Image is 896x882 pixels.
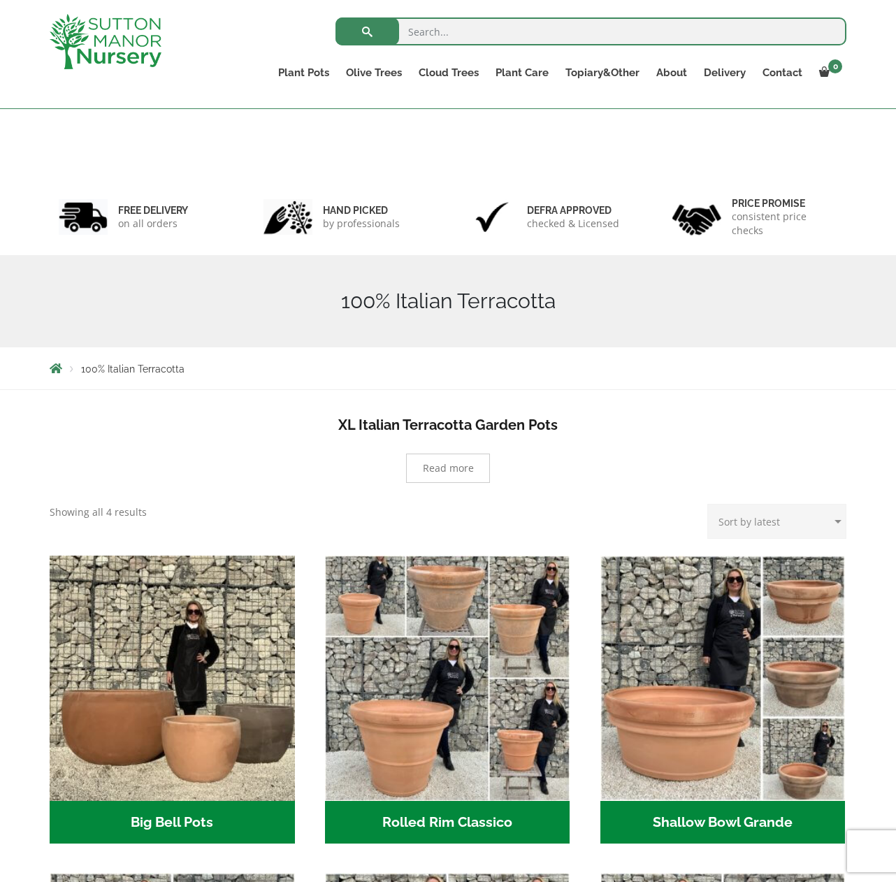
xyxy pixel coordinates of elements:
[754,63,811,82] a: Contact
[487,63,557,82] a: Plant Care
[323,217,400,231] p: by professionals
[338,417,558,433] b: XL Italian Terracotta Garden Pots
[50,504,147,521] p: Showing all 4 results
[527,204,619,217] h6: Defra approved
[811,63,846,82] a: 0
[648,63,695,82] a: About
[732,197,838,210] h6: Price promise
[600,556,846,844] a: Visit product category Shallow Bowl Grande
[323,204,400,217] h6: hand picked
[423,463,474,473] span: Read more
[50,556,295,844] a: Visit product category Big Bell Pots
[59,199,108,235] img: 1.jpg
[828,59,842,73] span: 0
[672,196,721,238] img: 4.jpg
[600,556,846,801] img: Shallow Bowl Grande
[81,363,185,375] span: 100% Italian Terracotta
[468,199,516,235] img: 3.jpg
[410,63,487,82] a: Cloud Trees
[557,63,648,82] a: Topiary&Other
[263,199,312,235] img: 2.jpg
[325,556,570,801] img: Rolled Rim Classico
[118,217,188,231] p: on all orders
[325,801,570,844] h2: Rolled Rim Classico
[50,556,295,801] img: Big Bell Pots
[695,63,754,82] a: Delivery
[50,363,846,374] nav: Breadcrumbs
[50,289,846,314] h1: 100% Italian Terracotta
[50,14,161,69] img: logo
[732,210,838,238] p: consistent price checks
[50,801,295,844] h2: Big Bell Pots
[600,801,846,844] h2: Shallow Bowl Grande
[338,63,410,82] a: Olive Trees
[335,17,846,45] input: Search...
[270,63,338,82] a: Plant Pots
[707,504,846,539] select: Shop order
[325,556,570,844] a: Visit product category Rolled Rim Classico
[527,217,619,231] p: checked & Licensed
[118,204,188,217] h6: FREE DELIVERY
